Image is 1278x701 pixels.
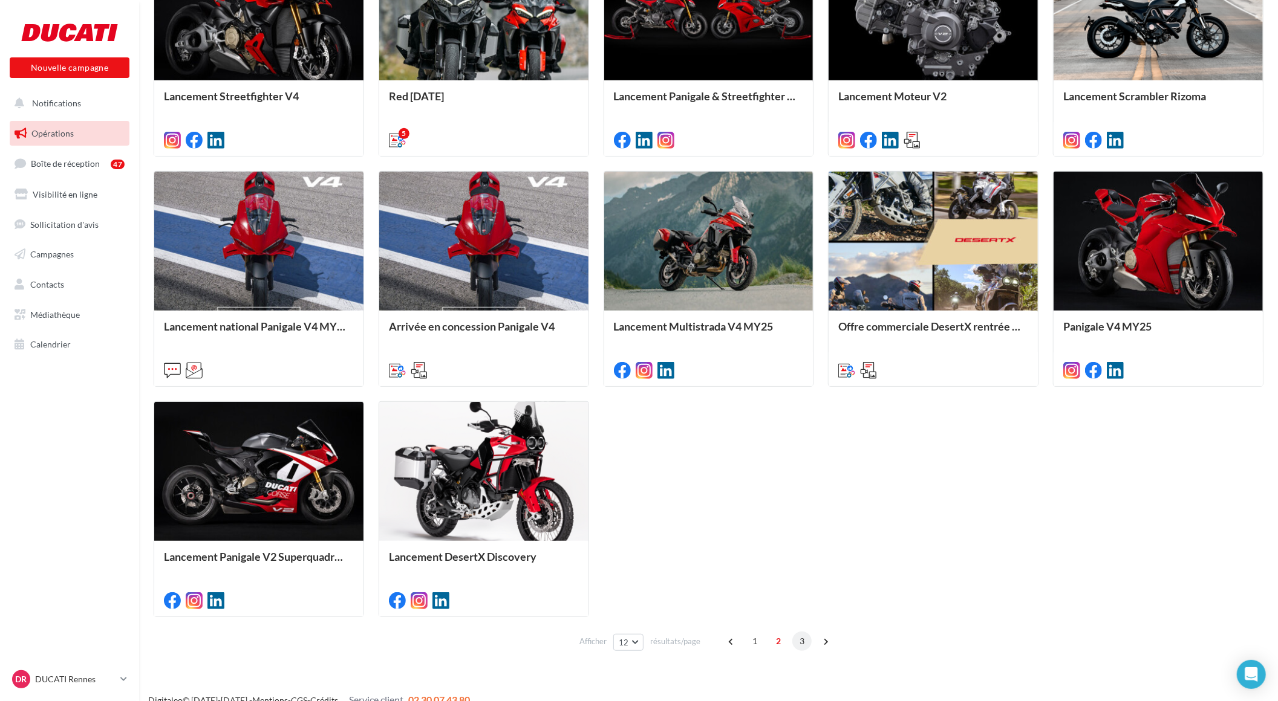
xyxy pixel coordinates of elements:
a: Médiathèque [7,302,132,328]
span: Afficher [579,636,607,647]
span: Notifications [32,98,81,108]
div: Arrivée en concession Panigale V4 [389,320,579,344]
div: Lancement Panigale & Streetfighter V2 MY25 [614,90,804,114]
div: 5 [399,128,409,139]
button: 12 [613,634,644,651]
span: DR [16,673,27,685]
div: Lancement Streetfighter V4 [164,90,354,114]
a: Campagnes [7,242,132,267]
p: DUCATI Rennes [35,673,116,685]
button: Nouvelle campagne [10,57,129,78]
a: Contacts [7,272,132,297]
div: Lancement Multistrada V4 MY25 [614,320,804,344]
a: Opérations [7,121,132,146]
div: Red [DATE] [389,90,579,114]
span: Visibilité en ligne [33,189,97,199]
span: 12 [619,638,629,647]
div: Offre commerciale DesertX rentrée 2024 [838,320,1028,344]
a: Calendrier [7,332,132,357]
span: Sollicitation d'avis [30,219,99,229]
div: Lancement Scrambler Rizoma [1063,90,1253,114]
span: Médiathèque [30,309,80,320]
span: 2 [769,632,788,651]
div: Open Intercom Messenger [1237,660,1266,689]
span: 1 [745,632,765,651]
div: Lancement national Panigale V4 MY25 [164,320,354,344]
span: résultats/page [650,636,700,647]
a: Boîte de réception47 [7,150,132,176]
a: Sollicitation d'avis [7,212,132,237]
div: 47 [111,160,125,169]
span: Boîte de réception [31,158,100,169]
span: 3 [792,632,812,651]
span: Campagnes [30,249,74,259]
div: Lancement DesertX Discovery [389,551,579,575]
span: Contacts [30,279,64,289]
a: DR DUCATI Rennes [10,668,129,691]
a: Visibilité en ligne [7,182,132,207]
div: Lancement Panigale V2 Superquadro Final Edition [164,551,354,575]
button: Notifications [7,91,127,116]
span: Opérations [31,128,74,138]
span: Calendrier [30,339,71,349]
div: Lancement Moteur V2 [838,90,1028,114]
div: Panigale V4 MY25 [1063,320,1253,344]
